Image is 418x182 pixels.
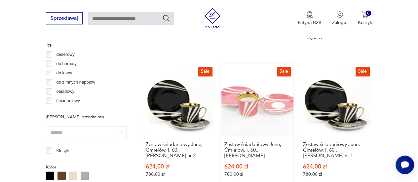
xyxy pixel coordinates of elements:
[146,141,212,158] h3: Zestaw śniadaniowy June, Ćmielów, l. 60., [PERSON_NAME] nr 2
[56,147,69,154] p: Klasyk
[203,8,222,28] img: Patyna - sklep z meblami i dekoracjami vintage
[303,141,369,158] h3: Zestaw śniadaniowy June, Ćmielów, l. 60., [PERSON_NAME] nr 1
[298,11,322,26] a: Ikona medaluPatyna B2B
[56,60,76,67] p: do herbaty
[396,156,414,174] iframe: Smartsupp widget button
[224,164,290,169] p: 624,00 zł
[306,11,313,18] img: Ikona medalu
[298,11,322,26] button: Patyna B2B
[56,69,72,77] p: do kawy
[303,164,369,169] p: 624,00 zł
[224,141,290,158] h3: Zestaw śniadaniowy June, Ćmielów, l. 60., [PERSON_NAME]
[298,19,322,26] p: Patyna B2B
[365,11,371,16] div: 0
[146,164,212,169] p: 624,00 zł
[336,11,343,18] img: Ikonka użytkownika
[162,14,170,22] button: Szukaj
[56,88,74,95] p: obiadowy
[46,17,83,21] a: Sprzedawaj
[332,19,347,26] p: Zaloguj
[303,35,369,41] p: 780,00 zł
[56,51,75,58] p: deserowy
[56,79,95,86] p: do zimnych napojów
[56,97,80,104] p: śniadaniowy
[146,171,212,177] p: 780,00 zł
[46,163,127,170] p: Kolor
[46,41,127,48] p: Typ
[303,171,369,177] p: 780,00 zł
[361,11,368,18] img: Ikona koszyka
[332,11,347,26] button: Zaloguj
[358,11,372,26] button: 0Koszyk
[358,19,372,26] p: Koszyk
[224,171,290,177] p: 780,00 zł
[46,12,83,24] button: Sprzedawaj
[46,113,127,121] p: [PERSON_NAME] przedmiotu
[224,33,290,39] p: 150,00 zł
